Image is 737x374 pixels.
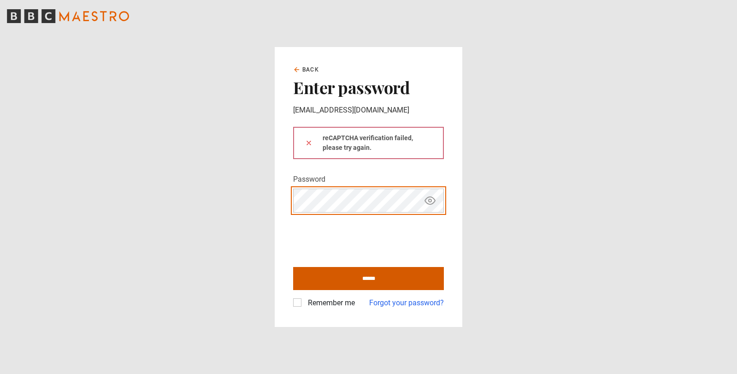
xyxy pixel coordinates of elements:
div: reCAPTCHA verification failed, please try again. [293,127,444,159]
label: Remember me [304,297,355,309]
h2: Enter password [293,77,444,97]
button: Show password [422,193,438,209]
span: Back [302,65,319,74]
svg: BBC Maestro [7,9,129,23]
a: Back [293,65,319,74]
p: [EMAIL_ADDRESS][DOMAIN_NAME] [293,105,444,116]
label: Password [293,174,325,185]
iframe: reCAPTCHA [293,220,433,256]
a: Forgot your password? [369,297,444,309]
